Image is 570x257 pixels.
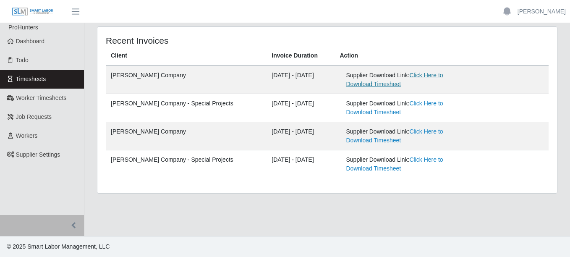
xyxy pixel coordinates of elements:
a: [PERSON_NAME] [518,7,566,16]
span: Dashboard [16,38,45,45]
td: [PERSON_NAME] Company [106,122,267,150]
div: Supplier Download Link: [346,155,470,173]
span: Worker Timesheets [16,94,66,101]
div: Supplier Download Link: [346,71,470,89]
td: [DATE] - [DATE] [267,94,335,122]
td: [PERSON_NAME] Company [106,66,267,94]
a: Click Here to Download Timesheet [346,156,443,172]
img: SLM Logo [12,7,54,16]
td: [PERSON_NAME] Company - Special Projects [106,94,267,122]
span: Todo [16,57,29,63]
span: © 2025 Smart Labor Management, LLC [7,243,110,250]
th: Client [106,46,267,66]
a: Click Here to Download Timesheet [346,128,443,144]
span: Timesheets [16,76,46,82]
td: [DATE] - [DATE] [267,150,335,178]
div: Supplier Download Link: [346,127,470,145]
td: [PERSON_NAME] Company - Special Projects [106,150,267,178]
a: Click Here to Download Timesheet [346,72,443,87]
a: Click Here to Download Timesheet [346,100,443,115]
td: [DATE] - [DATE] [267,122,335,150]
span: ProHunters [8,24,38,31]
span: Supplier Settings [16,151,60,158]
td: [DATE] - [DATE] [267,66,335,94]
th: Invoice Duration [267,46,335,66]
th: Action [335,46,549,66]
div: Supplier Download Link: [346,99,470,117]
h4: Recent Invoices [106,35,283,46]
span: Workers [16,132,38,139]
span: Job Requests [16,113,52,120]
